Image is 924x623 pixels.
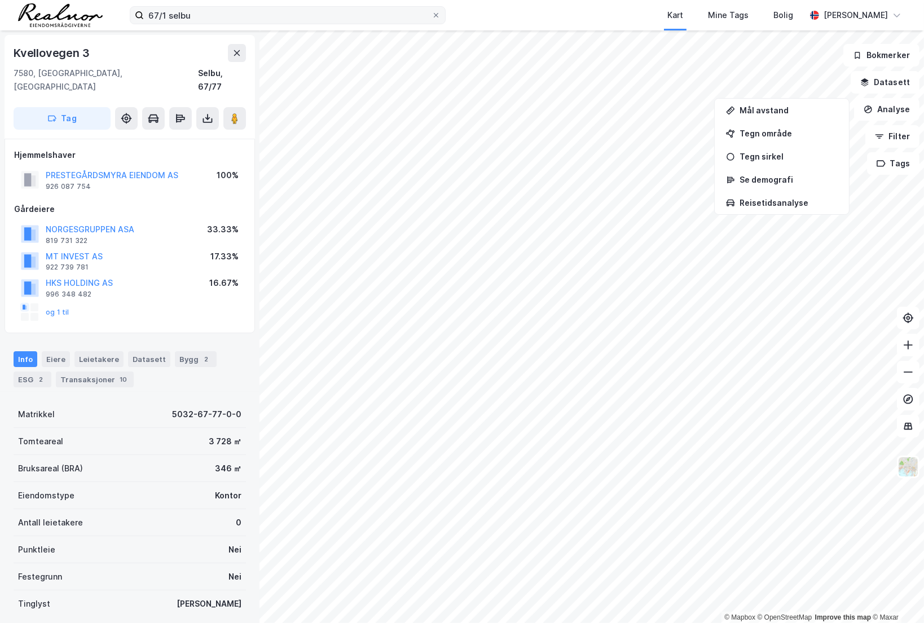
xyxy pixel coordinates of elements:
[773,8,793,22] div: Bolig
[201,354,212,365] div: 2
[14,107,111,130] button: Tag
[14,44,91,62] div: Kvellovegen 3
[740,129,838,138] div: Tegn område
[42,351,70,367] div: Eiere
[18,489,74,502] div: Eiendomstype
[46,290,91,299] div: 996 348 482
[177,597,241,611] div: [PERSON_NAME]
[14,372,51,387] div: ESG
[740,105,838,115] div: Mål avstand
[210,250,239,263] div: 17.33%
[236,516,241,529] div: 0
[18,516,83,529] div: Antall leietakere
[843,44,919,67] button: Bokmerker
[217,169,239,182] div: 100%
[868,569,924,623] div: Kontrollprogram for chat
[897,456,919,478] img: Z
[46,182,91,191] div: 926 087 754
[144,7,432,24] input: Søk på adresse, matrikkel, gårdeiere, leietakere eller personer
[667,8,683,22] div: Kart
[228,570,241,584] div: Nei
[18,570,62,584] div: Festegrunn
[209,435,241,448] div: 3 728 ㎡
[215,462,241,475] div: 346 ㎡
[18,3,103,27] img: realnor-logo.934646d98de889bb5806.png
[56,372,134,387] div: Transaksjoner
[18,462,83,475] div: Bruksareal (BRA)
[868,569,924,623] iframe: Chat Widget
[128,351,170,367] div: Datasett
[851,71,919,94] button: Datasett
[215,489,241,502] div: Kontor
[36,374,47,385] div: 2
[867,152,919,175] button: Tags
[46,263,89,272] div: 922 739 781
[18,543,55,556] div: Punktleie
[228,543,241,556] div: Nei
[18,408,55,421] div: Matrikkel
[18,597,50,611] div: Tinglyst
[854,98,919,121] button: Analyse
[117,374,129,385] div: 10
[824,8,888,22] div: [PERSON_NAME]
[14,67,198,94] div: 7580, [GEOGRAPHIC_DATA], [GEOGRAPHIC_DATA]
[740,152,838,161] div: Tegn sirkel
[18,435,63,448] div: Tomteareal
[14,351,37,367] div: Info
[46,236,87,245] div: 819 731 322
[209,276,239,290] div: 16.67%
[14,148,245,162] div: Hjemmelshaver
[74,351,124,367] div: Leietakere
[815,613,871,621] a: Improve this map
[207,223,239,236] div: 33.33%
[758,613,812,621] a: OpenStreetMap
[175,351,217,367] div: Bygg
[740,198,838,207] div: Reisetidsanalyse
[724,613,755,621] a: Mapbox
[740,175,838,184] div: Se demografi
[865,125,919,148] button: Filter
[198,67,246,94] div: Selbu, 67/77
[14,202,245,216] div: Gårdeiere
[708,8,749,22] div: Mine Tags
[172,408,241,421] div: 5032-67-77-0-0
